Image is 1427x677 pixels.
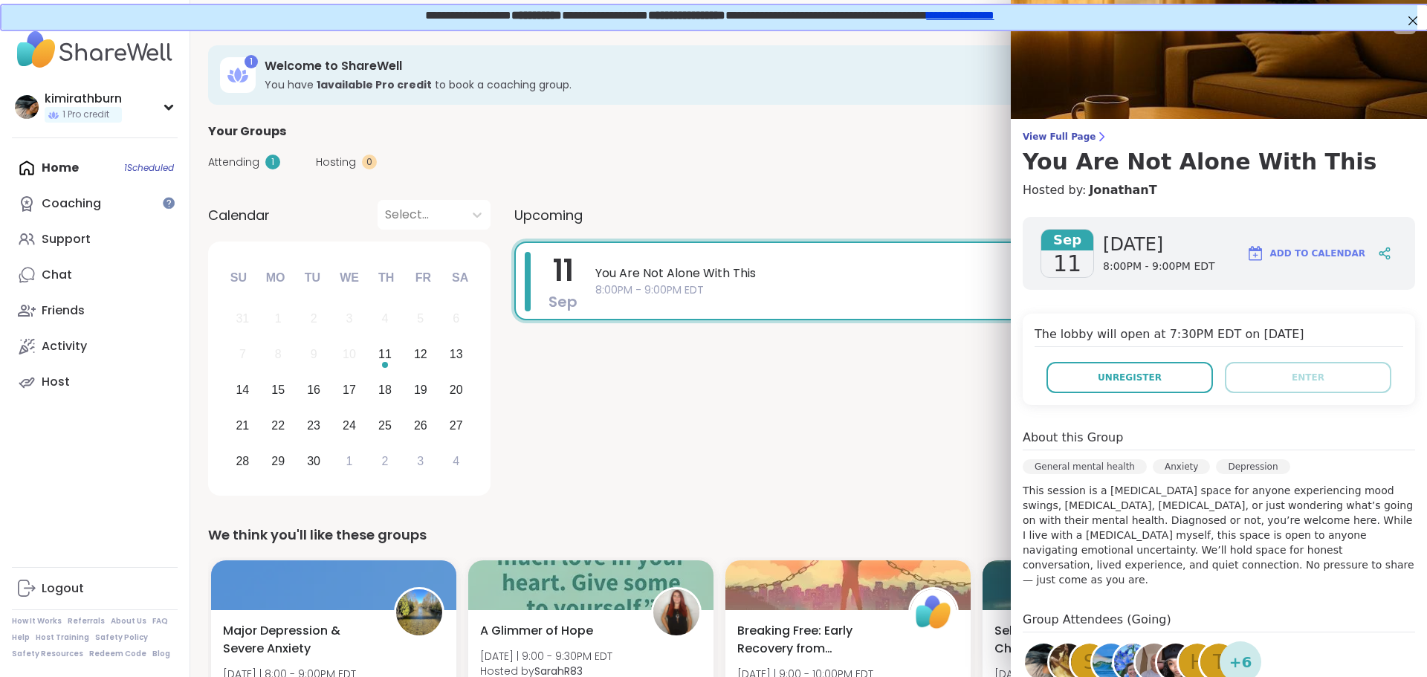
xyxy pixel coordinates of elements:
div: Choose Friday, October 3rd, 2025 [404,445,436,477]
div: Th [370,262,403,294]
span: 1 Pro credit [62,108,109,121]
img: ShareWell [910,589,957,635]
div: 1 [265,155,280,169]
div: 15 [271,380,285,400]
a: Coaching [12,186,178,221]
div: 31 [236,308,249,328]
span: 8:00PM - 9:00PM EDT [1103,259,1215,274]
div: Chat [42,267,72,283]
h3: You have to book a coaching group. [265,77,1258,92]
div: Not available Thursday, September 4th, 2025 [369,303,401,335]
div: Choose Sunday, September 28th, 2025 [227,445,259,477]
div: 26 [414,415,427,435]
div: Fr [407,262,439,294]
span: Upcoming [514,205,583,225]
span: S [1084,648,1096,677]
div: Activity [42,338,87,354]
span: Sep [549,291,577,312]
span: 11 [553,250,574,291]
div: Not available Wednesday, September 3rd, 2025 [334,303,366,335]
div: Choose Thursday, October 2nd, 2025 [369,445,401,477]
div: Mo [259,262,291,294]
div: month 2025-09 [224,301,473,479]
h3: You Are Not Alone With This [1023,149,1415,175]
div: 1 [346,451,353,471]
span: 8:00PM - 9:00PM EDT [595,282,1381,298]
div: Not available Sunday, September 7th, 2025 [227,339,259,371]
a: Activity [12,328,178,364]
div: Not available Friday, September 5th, 2025 [404,303,436,335]
h3: Welcome to ShareWell [265,58,1258,74]
div: kimirathburn [45,91,122,107]
span: Breaking Free: Early Recovery from [GEOGRAPHIC_DATA] [737,622,892,658]
img: ShareWell Logomark [1246,244,1264,262]
div: 29 [271,451,285,471]
a: About Us [111,616,146,626]
span: [DATE] | 9:00 - 9:30PM EDT [480,649,612,664]
a: Redeem Code [89,649,146,659]
div: 2 [381,451,388,471]
div: 16 [307,380,320,400]
div: Choose Sunday, September 21st, 2025 [227,409,259,441]
div: 9 [311,344,317,364]
div: 18 [378,380,392,400]
div: Choose Thursday, September 18th, 2025 [369,375,401,406]
h4: About this Group [1023,429,1123,447]
p: This session is a [MEDICAL_DATA] space for anyone experiencing mood swings, [MEDICAL_DATA], [MEDI... [1023,483,1415,587]
a: Chat [12,257,178,293]
div: 12 [414,344,427,364]
a: How It Works [12,616,62,626]
span: Enter [1292,371,1324,384]
a: Safety Policy [95,632,148,643]
div: Not available Tuesday, September 9th, 2025 [298,339,330,371]
div: 14 [236,380,249,400]
div: 7 [239,344,246,364]
span: + 6 [1229,651,1252,673]
a: Support [12,221,178,257]
div: Choose Saturday, September 20th, 2025 [440,375,472,406]
div: Host [42,374,70,390]
div: 30 [307,451,320,471]
a: View Full PageYou Are Not Alone With This [1023,131,1415,175]
iframe: Spotlight [163,197,175,209]
div: Choose Friday, September 12th, 2025 [404,339,436,371]
span: Unregister [1098,371,1162,384]
div: Friends [42,302,85,319]
div: Logout [42,580,84,597]
div: 0 [362,155,377,169]
a: Host Training [36,632,89,643]
div: 8 [275,344,282,364]
div: 23 [307,415,320,435]
div: 2 [311,308,317,328]
div: Choose Saturday, October 4th, 2025 [440,445,472,477]
div: 3 [417,451,424,471]
div: 27 [450,415,463,435]
a: FAQ [152,616,168,626]
div: Not available Sunday, August 31st, 2025 [227,303,259,335]
div: 28 [236,451,249,471]
div: 1 [275,308,282,328]
a: Referrals [68,616,105,626]
div: Coaching [42,195,101,212]
div: Support [42,231,91,247]
span: Add to Calendar [1270,247,1365,260]
div: 19 [414,380,427,400]
span: View Full Page [1023,131,1415,143]
span: A Glimmer of Hope [480,622,593,640]
div: Not available Tuesday, September 2nd, 2025 [298,303,330,335]
div: Choose Tuesday, September 16th, 2025 [298,375,330,406]
span: Self Care Night Routine Check In [994,622,1149,658]
div: Anxiety [1153,459,1210,474]
span: Your Groups [208,123,286,140]
b: 1 available Pro credit [317,77,432,92]
h4: The lobby will open at 7:30PM EDT on [DATE] [1035,325,1403,347]
div: 4 [381,308,388,328]
h4: Group Attendees (Going) [1023,611,1415,632]
div: Choose Monday, September 29th, 2025 [262,445,294,477]
div: 5 [417,308,424,328]
button: Enter [1225,362,1391,393]
span: Calendar [208,205,270,225]
span: You Are Not Alone With This [595,265,1381,282]
div: Not available Saturday, September 6th, 2025 [440,303,472,335]
div: Choose Monday, September 15th, 2025 [262,375,294,406]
